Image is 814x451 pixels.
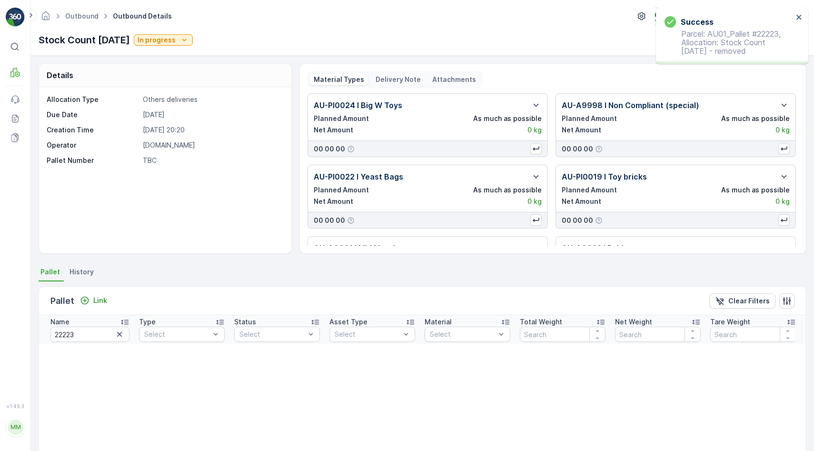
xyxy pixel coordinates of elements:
p: Total Weight [520,317,562,327]
p: [DATE] 20:20 [143,125,281,135]
p: Operator [47,140,139,150]
p: Link [93,296,107,305]
div: Help Tooltip Icon [347,217,355,224]
p: In progress [138,35,176,45]
p: 00 00 00 [314,144,345,154]
p: Creation Time [47,125,139,135]
div: Help Tooltip Icon [595,145,603,153]
p: Delivery Note [376,75,421,84]
p: 0 kg [775,197,790,206]
p: Planned Amount [562,114,617,123]
button: close [796,13,803,22]
button: MM [6,411,25,443]
p: Clear Filters [728,296,770,306]
input: Search [50,327,129,342]
span: Outbound Details [111,11,174,21]
p: Planned Amount [562,185,617,195]
p: Planned Amount [314,114,369,123]
p: Planned Amount [314,185,369,195]
p: Allocation Type [47,95,139,104]
p: Select [239,330,305,339]
p: Details [47,70,73,81]
button: Terracycle-AU04 - Sendable(+10:00) [655,8,806,25]
p: 0 kg [527,125,542,135]
h3: Success [681,16,714,28]
a: Homepage [40,14,51,22]
p: [DOMAIN_NAME] [143,140,281,150]
span: Pallet [40,267,60,277]
p: 00 00 00 [562,216,593,225]
input: Search [615,327,701,342]
p: AU-PI0024 I Big W Toys [314,100,402,111]
p: As much as possible [721,185,790,195]
p: AU-A9998 I Non Compliant (special) [562,100,699,111]
button: Link [76,295,111,306]
p: Asset Type [329,317,367,327]
p: 00 00 00 [314,216,345,225]
p: As much as possible [473,114,542,123]
p: Net Amount [314,197,353,206]
button: In progress [134,34,193,46]
p: AU-A0031 I Mbl Metal [314,242,395,254]
p: Select [430,330,496,339]
p: Net Amount [314,125,353,135]
p: Select [144,330,210,339]
p: AU-PI0019 I Toy bricks [562,171,647,182]
p: 0 kg [775,125,790,135]
p: Pallet [50,294,74,308]
p: Net Amount [562,197,601,206]
span: v 1.49.3 [6,403,25,409]
p: Parcel: AU01_Pallet #22223, Allocation: Stock Count [DATE] - removed [665,30,793,55]
p: Name [50,317,69,327]
a: Outbound [65,12,99,20]
button: Clear Filters [709,293,775,309]
p: Due Date [47,110,139,120]
p: 00 00 00 [562,144,593,154]
p: AU-PI0022 I Yeast Bags [314,171,403,182]
p: AU-A0033 I Rubber [562,242,635,254]
span: History [69,267,94,277]
p: Material Types [314,75,364,84]
div: Help Tooltip Icon [347,145,355,153]
p: Select [335,330,400,339]
p: Net Weight [615,317,652,327]
p: Material [425,317,452,327]
p: Type [139,317,156,327]
img: logo [6,8,25,27]
p: Tare Weight [710,317,750,327]
p: Others deliveries [143,95,281,104]
div: MM [8,420,23,435]
p: [DATE] [143,110,281,120]
p: As much as possible [473,185,542,195]
p: Attachments [432,75,476,84]
p: Stock Count [DATE] [39,33,130,47]
p: TBC [143,156,281,165]
p: Net Amount [562,125,601,135]
p: Pallet Number [47,156,139,165]
p: As much as possible [721,114,790,123]
img: terracycle_logo.png [655,11,670,21]
div: Help Tooltip Icon [595,217,603,224]
p: Status [234,317,256,327]
input: Search [710,327,796,342]
input: Search [520,327,606,342]
p: 0 kg [527,197,542,206]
